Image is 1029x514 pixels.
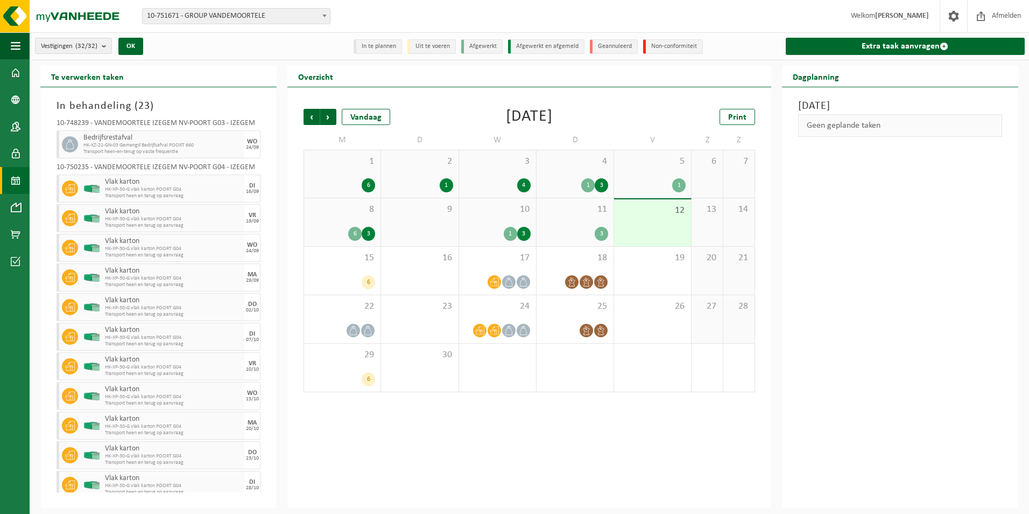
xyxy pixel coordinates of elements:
[246,308,259,313] div: 02/10
[697,301,717,312] span: 27
[362,372,375,386] div: 6
[83,214,100,223] img: HK-XP-30-GN-00
[83,303,100,311] img: HK-XP-30-GN-00
[105,474,242,483] span: Vlak karton
[729,204,749,216] span: 14
[672,178,686,192] div: 1
[246,397,259,402] div: 15/10
[342,109,390,125] div: Vandaag
[105,296,242,305] span: Vlak karton
[105,223,242,229] span: Transport heen en terug op aanvraag
[105,341,242,348] span: Transport heen en terug op aanvraag
[697,156,717,168] span: 6
[386,204,453,216] span: 9
[105,415,242,423] span: Vlak karton
[798,98,1002,114] h3: [DATE]
[105,460,242,466] span: Transport heen en terug op aanvraag
[105,311,242,318] span: Transport heen en terug op aanvraag
[362,178,375,192] div: 6
[57,98,260,114] h3: In behandeling ( )
[83,481,100,489] img: HK-XP-30-GN-00
[105,335,242,341] span: HK-XP-30-G vlak karton POORT G04
[508,39,584,54] li: Afgewerkt en afgemeld
[246,337,259,343] div: 07/10
[105,356,242,364] span: Vlak karton
[246,367,259,372] div: 10/10
[619,156,686,168] span: 5
[320,109,336,125] span: Volgende
[440,178,453,192] div: 1
[729,301,749,312] span: 28
[83,363,100,371] img: HK-XP-30-GN-00
[459,130,537,150] td: W
[57,164,260,175] div: 10-750235 - VANDEMOORTELE IZEGEM NV-POORT G04 - IZEGEM
[138,101,150,112] span: 23
[105,282,242,288] span: Transport heen en terug op aanvraag
[517,178,531,192] div: 4
[247,242,257,248] div: WO
[105,178,242,186] span: Vlak karton
[246,456,259,461] div: 23/10
[729,252,749,264] span: 21
[386,349,453,361] span: 30
[246,485,259,491] div: 28/10
[246,248,259,254] div: 24/09
[309,301,375,312] span: 22
[595,178,608,192] div: 3
[249,183,255,189] div: DI
[304,130,381,150] td: M
[692,130,723,150] td: Z
[105,423,242,430] span: HK-XP-30-G vlak karton POORT G04
[105,394,242,400] span: HK-XP-30-G vlak karton POORT G04
[142,8,330,24] span: 10-751671 - GROUP VANDEMOORTELE
[105,371,242,377] span: Transport heen en terug op aanvraag
[729,156,749,168] span: 7
[619,205,686,217] span: 12
[247,138,257,145] div: WO
[105,237,242,246] span: Vlak karton
[542,156,608,168] span: 4
[249,479,255,485] div: DI
[875,12,929,20] strong: [PERSON_NAME]
[83,149,242,155] span: Transport heen-en-terug op vaste frequentie
[83,244,100,252] img: HK-XP-30-GN-00
[386,301,453,312] span: 23
[619,301,686,312] span: 26
[309,252,375,264] span: 15
[105,364,242,371] span: HK-XP-30-G vlak karton POORT G04
[41,38,97,54] span: Vestigingen
[105,207,242,216] span: Vlak karton
[105,305,242,311] span: HK-XP-30-G vlak karton POORT G04
[83,333,100,341] img: HK-XP-30-GN-00
[542,204,608,216] span: 11
[542,301,608,312] span: 25
[782,66,850,87] h2: Dagplanning
[248,272,257,278] div: MA
[83,185,100,193] img: HK-XP-30-GN-00
[581,178,595,192] div: 1
[247,390,257,397] div: WO
[309,204,375,216] span: 8
[304,109,320,125] span: Vorige
[246,278,259,283] div: 29/09
[40,66,135,87] h2: Te verwerken taken
[542,252,608,264] span: 18
[57,120,260,130] div: 10-748239 - VANDEMOORTELE IZEGEM NV-POORT G03 - IZEGEM
[105,453,242,460] span: HK-XP-30-G vlak karton POORT G04
[386,252,453,264] span: 16
[614,130,692,150] td: V
[517,227,531,241] div: 3
[105,246,242,252] span: HK-XP-30-G vlak karton POORT G04
[309,349,375,361] span: 29
[35,38,112,54] button: Vestigingen(32/32)
[249,331,255,337] div: DI
[105,483,242,489] span: HK-XP-30-G vlak karton POORT G04
[798,114,1002,137] div: Geen geplande taken
[143,9,330,24] span: 10-751671 - GROUP VANDEMOORTELE
[595,227,608,241] div: 3
[362,227,375,241] div: 3
[105,400,242,407] span: Transport heen en terug op aanvraag
[105,326,242,335] span: Vlak karton
[354,39,402,54] li: In te plannen
[105,430,242,436] span: Transport heen en terug op aanvraag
